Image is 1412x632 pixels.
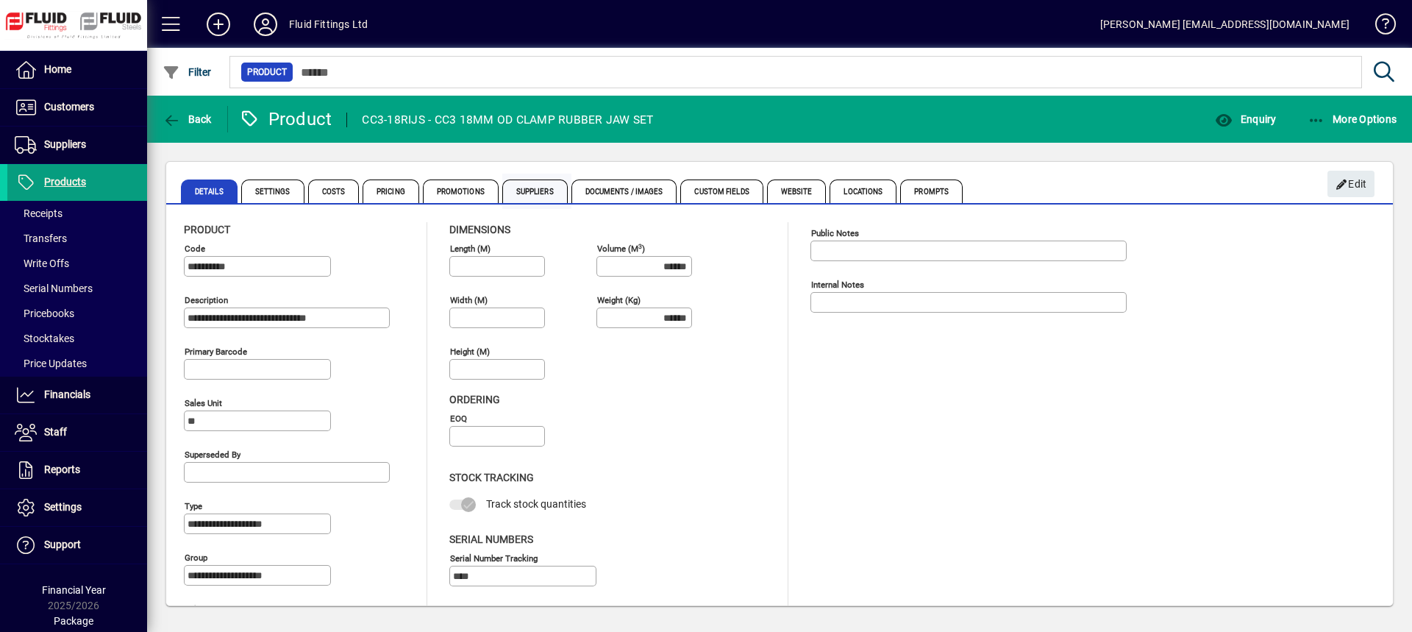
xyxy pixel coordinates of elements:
[449,472,534,483] span: Stock Tracking
[289,13,368,36] div: Fluid Fittings Ltd
[900,180,963,203] span: Prompts
[597,295,641,305] mat-label: Weight (Kg)
[7,414,147,451] a: Staff
[44,501,82,513] span: Settings
[502,180,568,203] span: Suppliers
[7,251,147,276] a: Write Offs
[449,533,533,545] span: Serial Numbers
[449,224,510,235] span: Dimensions
[44,101,94,113] span: Customers
[147,106,228,132] app-page-header-button: Back
[44,388,90,400] span: Financials
[811,280,864,290] mat-label: Internal Notes
[185,501,202,511] mat-label: Type
[42,584,106,596] span: Financial Year
[163,66,212,78] span: Filter
[44,464,80,475] span: Reports
[1308,113,1397,125] span: More Options
[7,127,147,163] a: Suppliers
[308,180,360,203] span: Costs
[163,113,212,125] span: Back
[449,394,500,405] span: Ordering
[242,11,289,38] button: Profile
[7,89,147,126] a: Customers
[1211,106,1280,132] button: Enquiry
[54,615,93,627] span: Package
[450,413,467,424] mat-label: EOQ
[7,452,147,489] a: Reports
[159,106,215,132] button: Back
[1215,113,1276,125] span: Enquiry
[15,283,93,294] span: Serial Numbers
[597,244,645,254] mat-label: Volume (m )
[1327,171,1374,197] button: Edit
[241,180,304,203] span: Settings
[44,539,81,550] span: Support
[181,180,238,203] span: Details
[1336,172,1367,196] span: Edit
[1364,3,1394,51] a: Knowledge Base
[185,244,205,254] mat-label: Code
[185,295,228,305] mat-label: Description
[15,232,67,244] span: Transfers
[44,176,86,188] span: Products
[7,326,147,351] a: Stocktakes
[15,258,69,269] span: Write Offs
[680,180,763,203] span: Custom Fields
[423,180,499,203] span: Promotions
[7,351,147,376] a: Price Updates
[450,347,490,357] mat-label: Height (m)
[7,489,147,526] a: Settings
[184,224,230,235] span: Product
[7,226,147,251] a: Transfers
[247,65,287,79] span: Product
[486,498,586,510] span: Track stock quantities
[7,52,147,88] a: Home
[7,377,147,413] a: Financials
[15,358,87,369] span: Price Updates
[811,228,859,238] mat-label: Public Notes
[638,242,642,249] sup: 3
[830,180,896,203] span: Locations
[185,553,207,563] mat-label: Group
[571,180,677,203] span: Documents / Images
[1304,106,1401,132] button: More Options
[195,11,242,38] button: Add
[15,333,74,344] span: Stocktakes
[450,244,491,254] mat-label: Length (m)
[239,107,332,131] div: Product
[185,604,224,614] mat-label: Sub group
[450,553,538,563] mat-label: Serial Number tracking
[362,108,653,132] div: CC3-18RIJS - CC3 18MM OD CLAMP RUBBER JAW SET
[159,59,215,85] button: Filter
[185,347,247,357] mat-label: Primary barcode
[7,201,147,226] a: Receipts
[44,63,71,75] span: Home
[767,180,827,203] span: Website
[7,276,147,301] a: Serial Numbers
[185,450,240,460] mat-label: Superseded by
[7,301,147,326] a: Pricebooks
[450,295,488,305] mat-label: Width (m)
[44,426,67,438] span: Staff
[15,308,74,319] span: Pricebooks
[15,207,63,219] span: Receipts
[7,527,147,564] a: Support
[185,398,222,408] mat-label: Sales unit
[44,138,86,150] span: Suppliers
[1100,13,1349,36] div: [PERSON_NAME] [EMAIL_ADDRESS][DOMAIN_NAME]
[363,180,419,203] span: Pricing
